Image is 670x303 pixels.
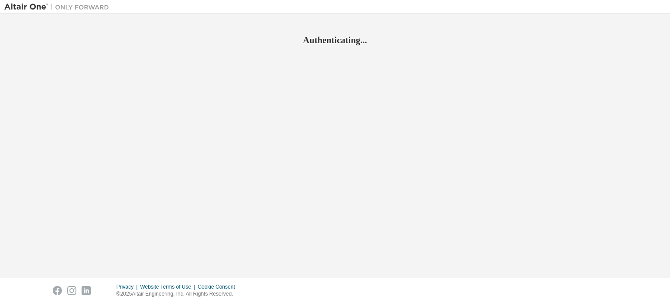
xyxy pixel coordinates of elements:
[140,283,198,290] div: Website Terms of Use
[116,290,240,298] p: © 2025 Altair Engineering, Inc. All Rights Reserved.
[53,286,62,295] img: facebook.svg
[4,3,113,11] img: Altair One
[82,286,91,295] img: linkedin.svg
[116,283,140,290] div: Privacy
[67,286,76,295] img: instagram.svg
[198,283,240,290] div: Cookie Consent
[4,34,666,46] h2: Authenticating...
